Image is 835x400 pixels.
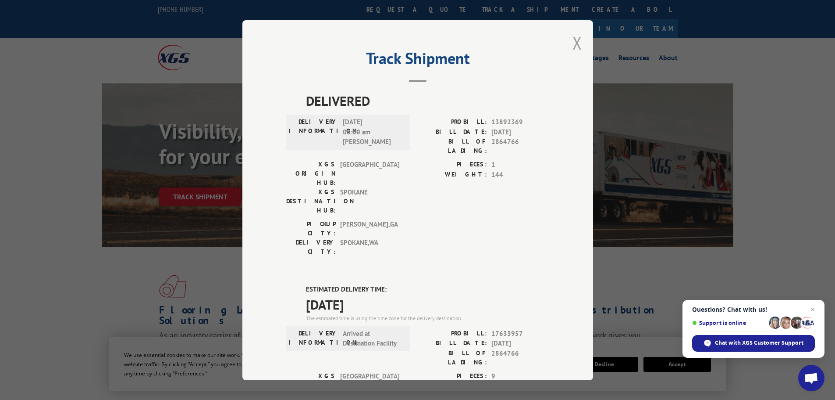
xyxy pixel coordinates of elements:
span: SPOKANE [340,187,399,215]
span: 2864766 [491,348,549,367]
span: 13892369 [491,117,549,127]
span: [DATE] 08:00 am [PERSON_NAME] [343,117,402,147]
button: Close modal [572,31,582,54]
label: XGS DESTINATION HUB: [286,187,336,215]
label: BILL OF LADING: [418,137,487,155]
span: Arrived at Destination Facility [343,328,402,348]
span: [DATE] [491,339,549,349]
div: The estimated time is using the time zone for the delivery destination. [306,314,549,322]
div: Open chat [798,365,824,391]
span: DELIVERED [306,91,549,111]
span: Close chat [807,304,818,315]
span: Questions? Chat with us! [692,306,815,313]
span: [GEOGRAPHIC_DATA] [340,371,399,399]
label: XGS ORIGIN HUB: [286,160,336,187]
span: SPOKANE , WA [340,238,399,256]
label: BILL DATE: [418,339,487,349]
label: DELIVERY INFORMATION: [289,117,338,147]
span: [GEOGRAPHIC_DATA] [340,160,399,187]
label: XGS ORIGIN HUB: [286,371,336,399]
label: BILL DATE: [418,127,487,137]
span: [DATE] [491,127,549,137]
label: PROBILL: [418,117,487,127]
h2: Track Shipment [286,52,549,69]
span: [PERSON_NAME] , GA [340,220,399,238]
label: WEIGHT: [418,169,487,180]
div: Chat with XGS Customer Support [692,335,815,352]
span: 17633957 [491,328,549,339]
label: BILL OF LADING: [418,348,487,367]
label: PROBILL: [418,328,487,339]
label: DELIVERY INFORMATION: [289,328,338,348]
label: PIECES: [418,160,487,170]
label: PIECES: [418,371,487,381]
label: DELIVERY CITY: [286,238,336,256]
label: ESTIMATED DELIVERY TIME: [306,285,549,295]
span: [DATE] [306,294,549,314]
span: 1 [491,160,549,170]
span: 144 [491,169,549,180]
label: PICKUP CITY: [286,220,336,238]
span: 9 [491,371,549,381]
span: Support is online [692,320,766,326]
span: Chat with XGS Customer Support [715,339,803,347]
span: 2864766 [491,137,549,155]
